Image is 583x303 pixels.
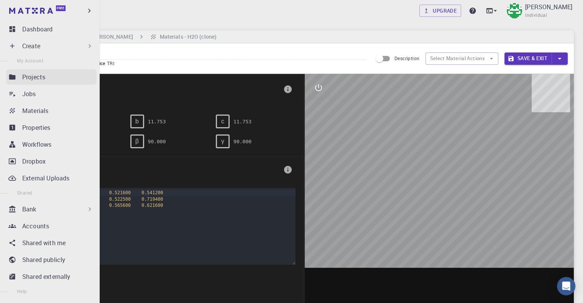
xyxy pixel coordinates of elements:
[22,157,46,166] p: Dropbox
[107,60,117,66] span: TRI
[22,123,51,132] p: Properties
[6,252,97,267] a: Shared publicly
[148,135,166,148] pre: 90.000
[280,162,296,177] button: info
[141,197,163,202] span: 0.719400
[22,89,36,98] p: Jobs
[6,201,97,217] div: Bank
[22,72,45,82] p: Projects
[6,120,97,135] a: Properties
[38,33,218,41] nav: breadcrumb
[9,8,53,14] img: logo
[15,5,43,12] span: Support
[109,197,131,202] span: 0.522500
[6,218,97,234] a: Accounts
[233,135,251,148] pre: 90.000
[22,140,51,149] p: Workflows
[221,138,224,145] span: γ
[22,255,65,264] p: Shared publicly
[22,238,66,247] p: Shared with me
[17,190,32,196] span: Shared
[507,3,522,18] img: Mary Quenie Velasco
[135,138,139,145] span: β
[525,2,572,11] p: [PERSON_NAME]
[525,11,547,19] span: Individual
[88,33,133,41] h6: [PERSON_NAME]
[22,174,69,183] p: External Uploads
[135,118,139,125] span: b
[22,205,36,214] p: Bank
[22,25,53,34] p: Dashboard
[394,55,419,61] span: Description
[141,203,163,208] span: 0.621600
[419,5,461,17] a: Upgrade
[6,38,97,54] div: Create
[6,154,97,169] a: Dropbox
[233,115,251,128] pre: 11.753
[44,83,280,95] span: Lattice
[148,115,166,128] pre: 11.753
[504,52,552,65] button: Save & Exit
[22,106,48,115] p: Materials
[6,137,97,152] a: Workflows
[6,21,97,37] a: Dashboard
[22,272,71,281] p: Shared externally
[6,269,97,284] a: Shared externally
[425,52,498,65] button: Select Material Actions
[22,221,49,231] p: Accounts
[17,288,27,294] span: Help
[22,41,40,51] p: Create
[6,170,97,186] a: External Uploads
[557,277,575,295] div: Open Intercom Messenger
[109,190,131,195] span: 0.521600
[6,103,97,118] a: Materials
[6,69,97,85] a: Projects
[44,164,280,176] span: Basis
[109,203,131,208] span: 0.565600
[280,82,296,97] button: info
[141,190,163,195] span: 0.541200
[157,33,217,41] h6: Materials - H2O (clone)
[44,95,280,102] span: TRI
[6,86,97,102] a: Jobs
[17,57,43,64] span: My Account
[6,235,97,251] a: Shared with me
[221,118,224,125] span: c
